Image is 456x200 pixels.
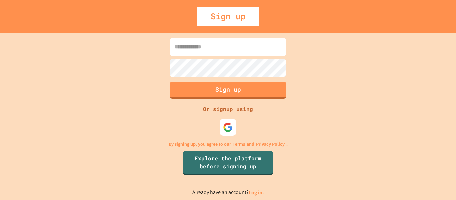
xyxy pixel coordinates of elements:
img: google-icon.svg [223,122,233,132]
iframe: chat widget [401,144,449,173]
p: By signing up, you agree to our and . [169,141,288,148]
a: Privacy Policy [256,141,285,148]
p: Already have an account? [192,188,264,197]
div: Sign up [197,7,259,26]
a: Log in. [249,189,264,196]
iframe: chat widget [428,173,449,193]
a: Terms [233,141,245,148]
div: Or signup using [201,105,255,113]
a: Explore the platform before signing up [183,151,273,175]
button: Sign up [170,82,286,99]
